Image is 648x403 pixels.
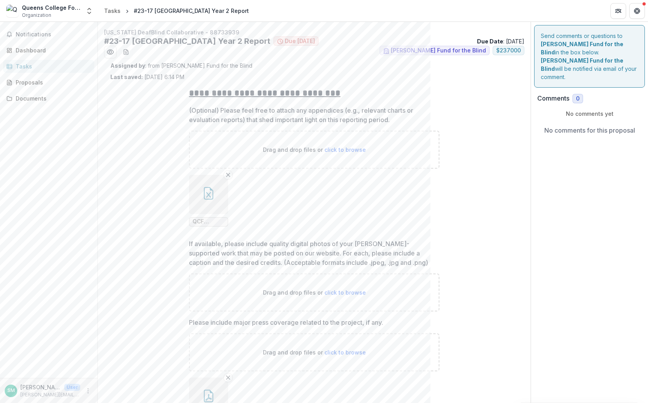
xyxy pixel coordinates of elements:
span: click to browse [324,349,366,356]
p: [US_STATE] DeafBlind Collaborative - 88733939 [104,28,524,36]
a: Documents [3,92,94,105]
span: Organization [22,12,51,19]
a: Proposals [3,76,94,89]
p: Drag and drop files or [263,146,366,154]
p: [PERSON_NAME] [20,383,61,391]
strong: [PERSON_NAME] Fund for the Blind [541,57,623,72]
button: More [83,386,93,396]
div: Send comments or questions to in the box below. will be notified via email of your comment. [534,25,645,88]
p: [PERSON_NAME][EMAIL_ADDRESS][PERSON_NAME][DOMAIN_NAME] [20,391,80,398]
span: Due [DATE] [285,38,315,45]
nav: breadcrumb [101,5,252,16]
button: Get Help [629,3,645,19]
button: Partners [610,3,626,19]
button: Notifications [3,28,94,41]
p: User [64,384,80,391]
button: Remove File [223,373,233,382]
a: Tasks [3,60,94,73]
button: Open entity switcher [84,3,95,19]
div: #23-17 [GEOGRAPHIC_DATA] Year 2 Report [134,7,249,15]
span: Notifications [16,31,91,38]
button: Remove File [223,170,233,180]
h2: Comments [537,95,569,102]
div: Susanne Morrow [7,388,15,393]
p: [DATE] 6:14 PM [110,73,184,81]
p: No comments for this proposal [544,126,635,135]
p: (Optional) Please feel free to attach any appendices (e.g., relevant charts or evaluation reports... [189,106,435,124]
span: 0 [576,95,580,102]
p: No comments yet [537,110,642,118]
div: Dashboard [16,46,88,54]
p: : [DATE] [477,37,524,45]
p: If available, please include quality digital photos of your [PERSON_NAME]-supported work that may... [189,239,435,267]
strong: Last saved: [110,74,143,80]
p: Drag and drop files or [263,348,366,356]
p: Please include major press coverage related to the project, if any. [189,318,383,327]
img: Queens College Foundation [6,5,19,17]
div: Queens College Foundation [22,4,81,12]
a: Dashboard [3,44,94,57]
p: : from [PERSON_NAME] Fund for the Blind [110,61,518,70]
span: [PERSON_NAME] Fund for the Blind [391,47,486,54]
span: click to browse [324,146,366,153]
strong: [PERSON_NAME] Fund for the Blind [541,41,623,56]
strong: Assigned by [110,62,145,69]
strong: Due Date [477,38,503,45]
button: download-word-button [120,46,132,58]
span: $ 237000 [496,47,521,54]
h2: #23-17 [GEOGRAPHIC_DATA] Year 2 Report [104,36,270,46]
div: Remove FileQCF Expenditures- [PERSON_NAME] Fund [DATE] - [DATE] (Y2).xlsx [189,175,228,227]
div: Proposals [16,78,88,86]
span: click to browse [324,289,366,296]
a: Tasks [101,5,124,16]
div: Tasks [16,62,88,70]
button: Preview 798db736-37a3-46f0-a928-cd364c9b7f0e.pdf [104,46,117,58]
div: Tasks [104,7,121,15]
span: QCF Expenditures- [PERSON_NAME] Fund [DATE] - [DATE] (Y2).xlsx [193,218,225,225]
div: Documents [16,94,88,103]
p: Drag and drop files or [263,288,366,297]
